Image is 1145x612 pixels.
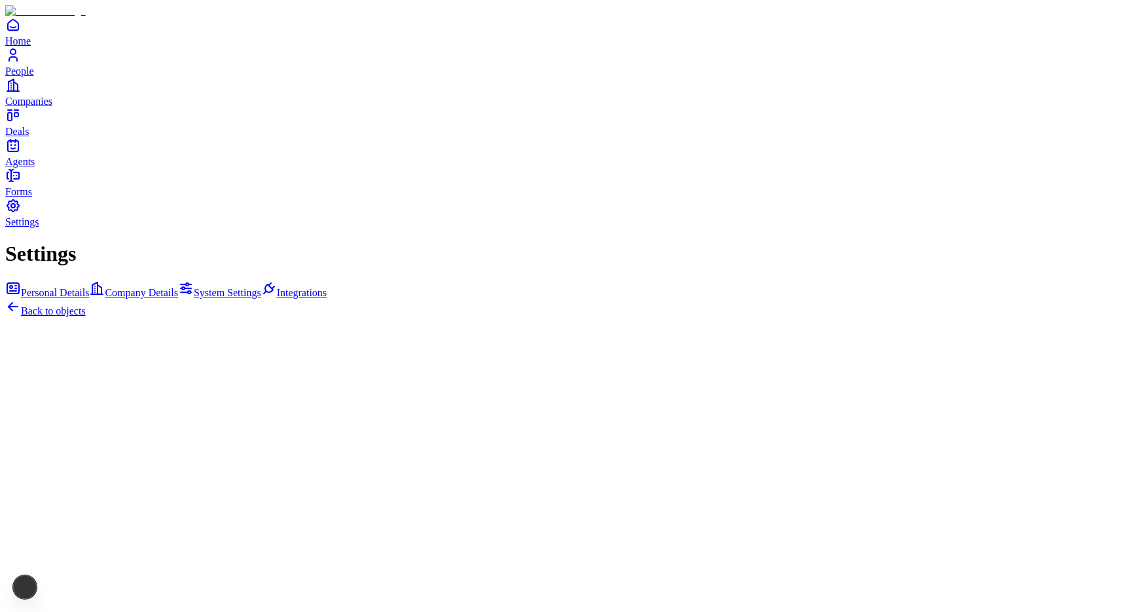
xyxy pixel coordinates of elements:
[21,287,89,298] span: Personal Details
[5,186,32,197] span: Forms
[5,138,1140,167] a: Agents
[5,77,1140,107] a: Companies
[178,287,261,298] a: System Settings
[5,107,1140,137] a: Deals
[5,156,35,167] span: Agents
[194,287,261,298] span: System Settings
[5,242,1140,266] h1: Settings
[5,305,86,316] a: Back to objects
[5,126,29,137] span: Deals
[105,287,178,298] span: Company Details
[5,96,52,107] span: Companies
[5,5,86,17] img: Item Brain Logo
[5,216,39,227] span: Settings
[277,287,327,298] span: Integrations
[89,287,178,298] a: Company Details
[5,66,34,77] span: People
[261,287,327,298] a: Integrations
[5,287,89,298] a: Personal Details
[5,198,1140,227] a: Settings
[5,35,31,47] span: Home
[5,47,1140,77] a: People
[5,17,1140,47] a: Home
[5,168,1140,197] a: Forms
